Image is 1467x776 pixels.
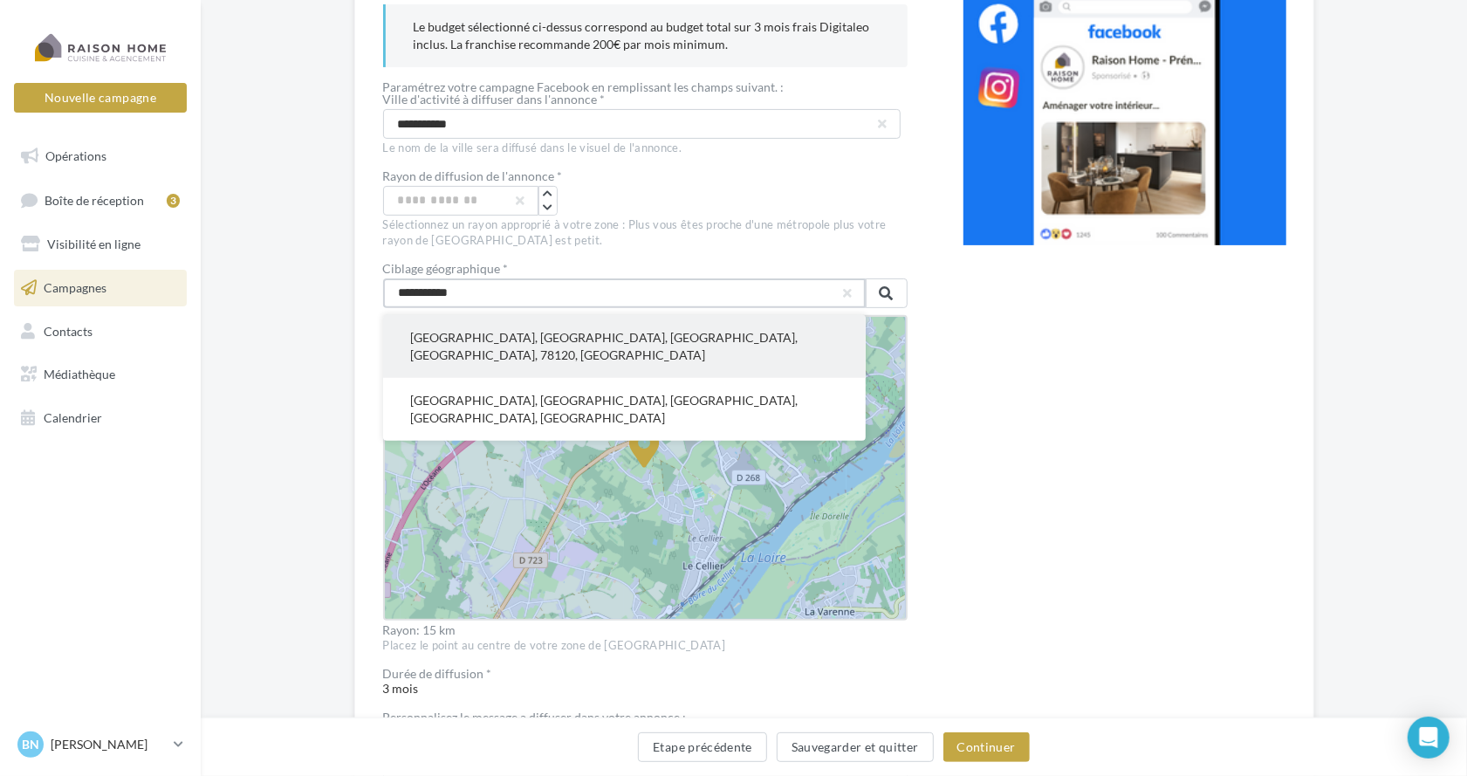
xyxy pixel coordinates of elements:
[383,93,894,106] label: Ville d'activité à diffuser dans l'annonce *
[383,711,908,724] div: Personnalisez le message a diffuser dans votre annonce :
[943,732,1030,762] button: Continuer
[167,194,180,208] div: 3
[414,18,880,53] p: Le budget sélectionné ci-dessus correspond au budget total sur 3 mois frais Digitaleo inclus. La ...
[383,141,908,156] div: Le nom de la ville sera diffusé dans le visuel de l'annonce.
[47,237,141,251] span: Visibilité en ligne
[383,668,908,696] span: 3 mois
[383,217,908,249] div: Sélectionnez un rayon approprié à votre zone : Plus vous êtes proche d'une métropole plus votre r...
[51,736,167,753] p: [PERSON_NAME]
[777,732,934,762] button: Sauvegarder et quitter
[383,638,908,654] div: Placez le point au centre de votre zone de [GEOGRAPHIC_DATA]
[383,315,866,378] button: [GEOGRAPHIC_DATA], [GEOGRAPHIC_DATA], [GEOGRAPHIC_DATA], [GEOGRAPHIC_DATA], 78120, [GEOGRAPHIC_DATA]
[1408,717,1450,759] div: Open Intercom Messenger
[10,313,190,350] a: Contacts
[14,83,187,113] button: Nouvelle campagne
[22,736,39,753] span: Bn
[638,732,767,762] button: Etape précédente
[383,668,908,680] div: Durée de diffusion *
[44,410,102,425] span: Calendrier
[45,192,144,207] span: Boîte de réception
[383,170,563,182] label: Rayon de diffusion de l'annonce *
[383,624,908,636] div: Rayon: 15 km
[44,323,93,338] span: Contacts
[10,138,190,175] a: Opérations
[45,148,106,163] span: Opérations
[383,81,908,93] div: Paramétrez votre campagne Facebook en remplissant les champs suivant. :
[44,367,115,381] span: Médiathèque
[44,280,106,295] span: Campagnes
[10,356,190,393] a: Médiathèque
[10,226,190,263] a: Visibilité en ligne
[10,400,190,436] a: Calendrier
[10,270,190,306] a: Campagnes
[14,728,187,761] a: Bn [PERSON_NAME]
[383,378,866,441] button: [GEOGRAPHIC_DATA], [GEOGRAPHIC_DATA], [GEOGRAPHIC_DATA], [GEOGRAPHIC_DATA], [GEOGRAPHIC_DATA]
[10,182,190,219] a: Boîte de réception3
[383,263,908,275] label: Ciblage géographique *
